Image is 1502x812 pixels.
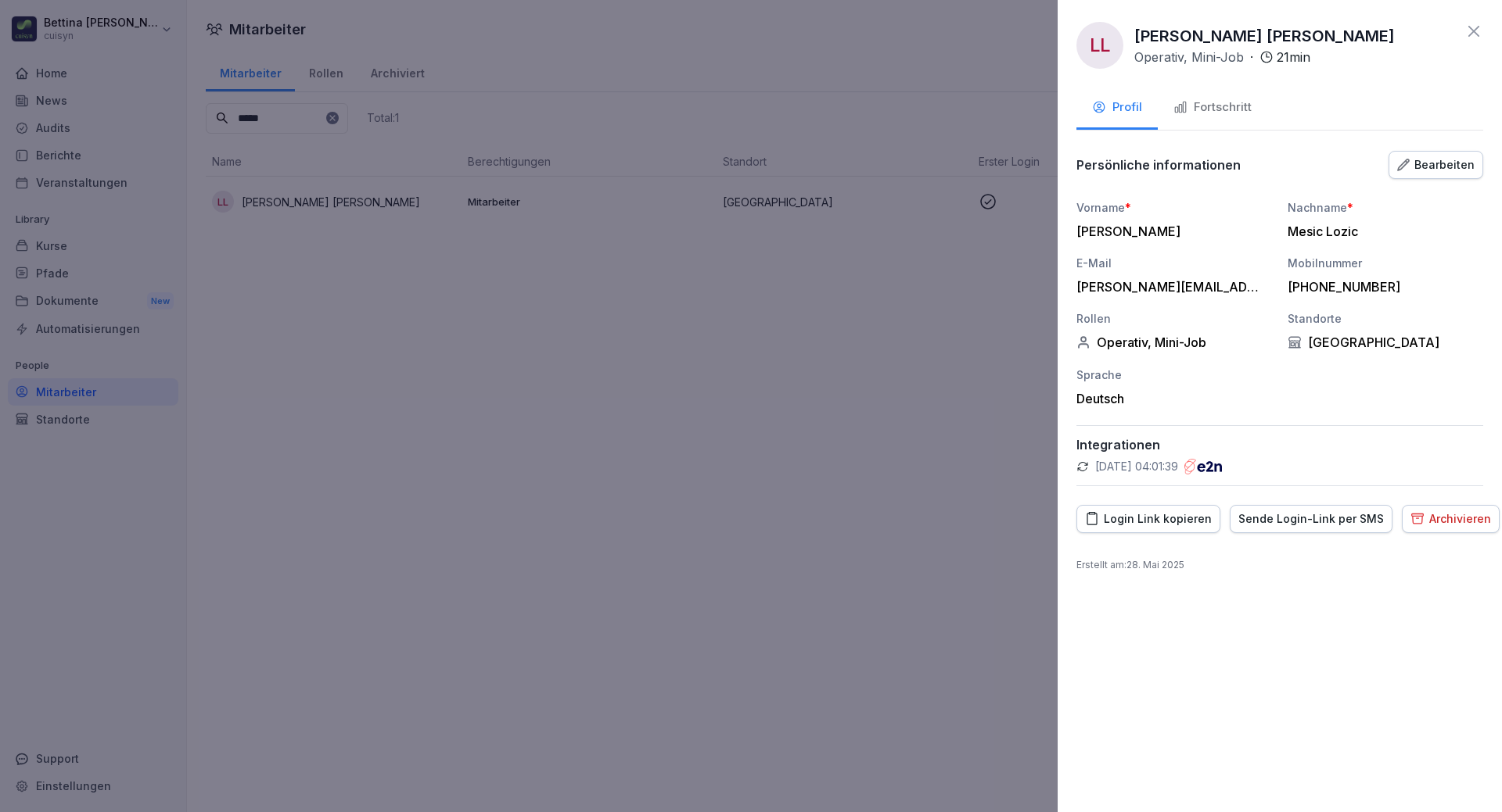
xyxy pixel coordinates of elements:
[1288,199,1483,216] div: Nachname
[1288,334,1483,350] div: [GEOGRAPHIC_DATA]
[1134,48,1244,66] p: Operativ, Mini-Job
[1402,505,1500,533] button: Archivieren
[1085,510,1212,528] div: Login Link kopieren
[1288,279,1475,295] div: [PHONE_NUMBER]
[1397,156,1475,173] div: Bearbeiten
[1076,334,1272,350] div: Operativ, Mini-Job
[1230,505,1392,533] button: Sende Login-Link per SMS
[1389,151,1483,179] button: Bearbeiten
[1076,391,1272,406] div: Deutsch
[1288,224,1475,239] div: Mesic Lozic
[1076,224,1264,239] div: [PERSON_NAME]
[1173,98,1252,116] div: Fortschritt
[1288,310,1483,327] div: Standorte
[1076,88,1158,130] button: Profil
[1134,48,1310,66] div: ·
[1092,98,1142,116] div: Profil
[1184,459,1222,474] img: e2n.png
[1134,24,1395,48] p: [PERSON_NAME] [PERSON_NAME]
[1410,510,1491,528] div: Archivieren
[1076,22,1123,69] div: LL
[1076,279,1264,295] div: [PERSON_NAME][EMAIL_ADDRESS][DOMAIN_NAME]
[1277,48,1310,66] p: 21 min
[1076,505,1220,533] button: Login Link kopieren
[1076,437,1483,453] p: Integrationen
[1076,558,1483,572] p: Erstellt am : 28. Mai 2025
[1288,255,1483,271] div: Mobilnummer
[1076,157,1241,173] p: Persönliche informationen
[1095,459,1178,474] p: [DATE] 04:01:39
[1158,88,1267,130] button: Fortschritt
[1076,255,1272,271] div: E-Mail
[1238,510,1384,528] div: Sende Login-Link per SMS
[1076,199,1272,216] div: Vorname
[1076,367,1272,383] div: Sprache
[1076,310,1272,327] div: Rollen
